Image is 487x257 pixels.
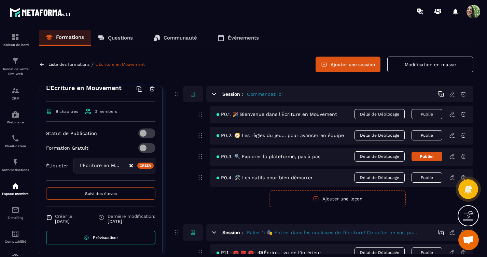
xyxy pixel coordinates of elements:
[2,177,29,201] a: automationsautomationsEspace membre
[147,30,204,46] a: Communauté
[412,109,442,119] button: Publié
[39,30,91,46] a: Formations
[228,35,259,41] p: Événements
[46,131,97,136] p: Statut de Publication
[2,28,29,52] a: formationformationTableau de bord
[108,214,155,219] span: Dernière modification:
[2,192,29,196] p: Espace membre
[412,130,442,140] button: Publié
[2,43,29,47] p: Tableau de bord
[11,134,19,142] img: scheduler
[55,214,74,219] span: Créer le:
[46,145,88,151] p: Formation Gratuit
[2,81,29,105] a: formationformationCRM
[95,62,145,67] a: L'Écriture en Mouvement
[222,230,243,235] h6: Session :
[78,162,122,169] span: L'Ecriture en Mouvement
[137,163,154,169] div: Créer
[2,153,29,177] a: automationsautomationsAutomatisations
[122,162,129,169] input: Search for option
[10,6,71,18] img: logo
[2,129,29,153] a: schedulerschedulerPlanificateur
[458,230,479,250] div: Ouvrir le chat
[2,201,29,225] a: emailemailE-mailing
[56,109,78,114] span: 8 chapitres
[2,144,29,148] p: Planificateur
[217,111,337,117] span: P0.1. 🎉 Bienvenue dans l'Écriture en Mouvement
[354,109,405,119] span: Délai de Déblocage
[11,87,19,95] img: formation
[354,130,405,140] span: Délai de Déblocage
[269,190,406,207] button: Ajouter une leçon
[217,250,321,255] span: P1.1 –🧰 🧰 🧰- 👁️‍🗨️Écrire… vu de l’intérieur
[46,83,122,93] h4: L'Écriture en Mouvement
[2,168,29,172] p: Automatisations
[93,235,118,240] span: Prévisualiser
[48,62,89,67] a: Liste des formations
[2,120,29,124] p: Webinaire
[2,105,29,129] a: automationsautomationsWebinaire
[412,172,442,183] button: Publié
[247,229,418,236] h5: Palier 1: 🎭 Entrer dans les coulisses de l’écriture! Ce qu’on ne voit pas… mais qui change tout
[217,133,344,138] span: P0.2. 🧭 Les règles du jeu… pour avancer en équipe
[2,240,29,243] p: Comptabilité
[91,30,140,46] a: Questions
[108,219,155,224] p: [DATE]
[85,191,117,196] span: Suivi des élèves
[2,225,29,248] a: accountantaccountantComptabilité
[73,158,155,173] div: Search for option
[222,91,243,97] h6: Session :
[11,158,19,166] img: automations
[354,151,405,162] span: Délai de Déblocage
[11,33,19,41] img: formation
[46,231,155,244] a: Prévisualiser
[95,109,117,114] span: 3 members
[2,96,29,100] p: CRM
[217,154,320,159] span: P0.3. 🔍 Explorer la plateforme, pas à pas
[164,35,197,41] p: Communauté
[129,163,133,168] button: Clear Selected
[387,57,473,72] button: Modification en masse
[46,163,68,168] p: Étiqueter
[11,110,19,119] img: automations
[211,30,266,46] a: Événements
[56,34,84,40] p: Formations
[46,187,155,200] button: Suivi des élèves
[412,152,442,161] button: Publier
[247,91,283,97] h5: Commencez ici
[11,182,19,190] img: automations
[11,206,19,214] img: email
[91,61,94,68] span: /
[108,35,133,41] p: Questions
[11,230,19,238] img: accountant
[55,219,74,224] p: [DATE]
[2,216,29,220] p: E-mailing
[11,57,19,65] img: formation
[217,175,313,180] span: P0.4. 🛠️ Les outils pour bien démarrer
[2,67,29,76] p: Tunnel de vente Site web
[316,57,380,72] button: Ajouter une session
[354,172,405,183] span: Délai de Déblocage
[2,52,29,81] a: formationformationTunnel de vente Site web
